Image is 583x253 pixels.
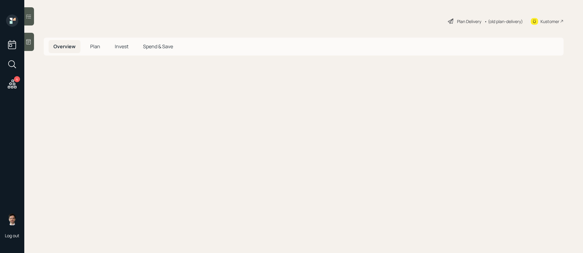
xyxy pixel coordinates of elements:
img: jonah-coleman-headshot.png [6,213,18,225]
span: Overview [53,43,76,50]
span: Spend & Save [143,43,173,50]
div: 4 [14,76,20,82]
div: Log out [5,233,19,238]
div: Plan Delivery [457,18,481,25]
div: Kustomer [540,18,559,25]
span: Plan [90,43,100,50]
div: • (old plan-delivery) [484,18,523,25]
span: Invest [115,43,128,50]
